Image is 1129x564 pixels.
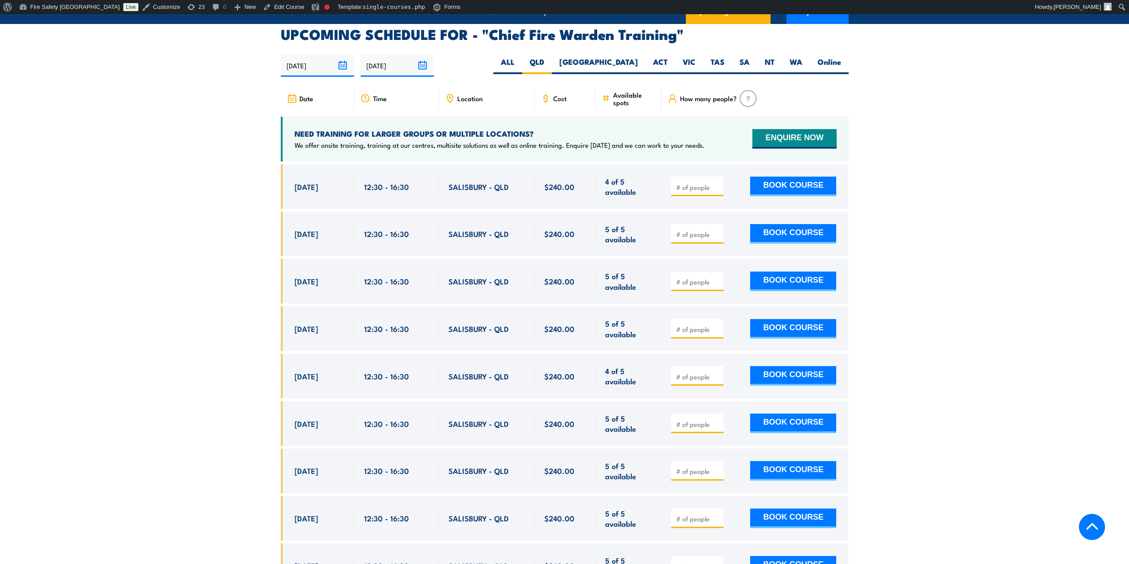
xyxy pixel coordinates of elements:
label: TAS [703,57,732,74]
span: Cost [553,95,566,102]
span: $240.00 [544,513,574,523]
span: 12:30 - 16:30 [364,418,409,429]
input: # of people [676,230,720,239]
label: Online [810,57,849,74]
span: SALISBURY - QLD [448,181,509,192]
label: QLD [522,57,552,74]
span: 12:30 - 16:30 [364,371,409,381]
p: We offer onsite training, training at our centres, multisite solutions as well as online training... [295,141,704,150]
span: [DATE] [295,323,318,334]
span: $240.00 [544,465,574,476]
label: [GEOGRAPHIC_DATA] [552,57,645,74]
button: BOOK COURSE [750,366,836,386]
span: SALISBURY - QLD [448,276,509,286]
span: How many people? [680,95,737,102]
a: Live [123,3,138,11]
span: 5 of 5 available [605,461,652,481]
span: $240.00 [544,371,574,381]
span: SALISBURY - QLD [448,513,509,523]
span: 5 of 5 available [605,224,652,245]
span: $240.00 [544,276,574,286]
span: $240.00 [544,181,574,192]
input: To date [361,54,434,77]
label: VIC [675,57,703,74]
span: 4 of 5 available [605,176,652,197]
span: $240.00 [544,418,574,429]
button: BOOK COURSE [750,272,836,291]
span: $240.00 [544,323,574,334]
span: 12:30 - 16:30 [364,181,409,192]
button: BOOK COURSE [750,509,836,528]
span: single-courses.php [362,4,425,10]
button: BOOK COURSE [750,177,836,196]
input: # of people [676,277,720,286]
span: SALISBURY - QLD [448,323,509,334]
button: BOOK COURSE [750,224,836,244]
span: [DATE] [295,371,318,381]
input: # of people [676,467,720,476]
label: NT [757,57,782,74]
span: $240.00 [544,229,574,239]
span: [DATE] [295,418,318,429]
label: WA [782,57,810,74]
span: Date [299,95,313,102]
span: [DATE] [295,229,318,239]
span: 4 of 5 available [605,366,652,387]
span: SALISBURY - QLD [448,371,509,381]
span: 12:30 - 16:30 [364,229,409,239]
span: SALISBURY - QLD [448,418,509,429]
input: # of people [676,420,720,429]
span: 5 of 5 available [605,508,652,529]
h4: NEED TRAINING FOR LARGER GROUPS OR MULTIPLE LOCATIONS? [295,129,704,138]
span: Location [457,95,483,102]
input: # of people [676,372,720,381]
div: Focus keyphrase not set [324,4,330,10]
input: # of people [676,325,720,334]
span: 5 of 5 available [605,413,652,434]
span: SALISBURY - QLD [448,229,509,239]
span: 12:30 - 16:30 [364,513,409,523]
span: 5 of 5 available [605,271,652,292]
button: BOOK COURSE [750,461,836,481]
input: From date [281,54,354,77]
input: # of people [676,183,720,192]
h2: UPCOMING SCHEDULE FOR - "Chief Fire Warden Training" [281,28,849,40]
label: ALL [493,57,522,74]
span: [DATE] [295,181,318,192]
span: [PERSON_NAME] [1054,4,1101,10]
button: BOOK COURSE [750,319,836,339]
label: SA [732,57,757,74]
button: BOOK COURSE [750,414,836,433]
span: 12:30 - 16:30 [364,276,409,286]
span: [DATE] [295,276,318,286]
span: 12:30 - 16:30 [364,323,409,334]
button: ENQUIRE NOW [752,129,836,149]
span: [DATE] [295,513,318,523]
span: Available spots [613,91,655,106]
span: [DATE] [295,465,318,476]
label: ACT [645,57,675,74]
span: Time [373,95,387,102]
span: SALISBURY - QLD [448,465,509,476]
span: 5 of 5 available [605,318,652,339]
span: 12:30 - 16:30 [364,465,409,476]
input: # of people [676,514,720,523]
